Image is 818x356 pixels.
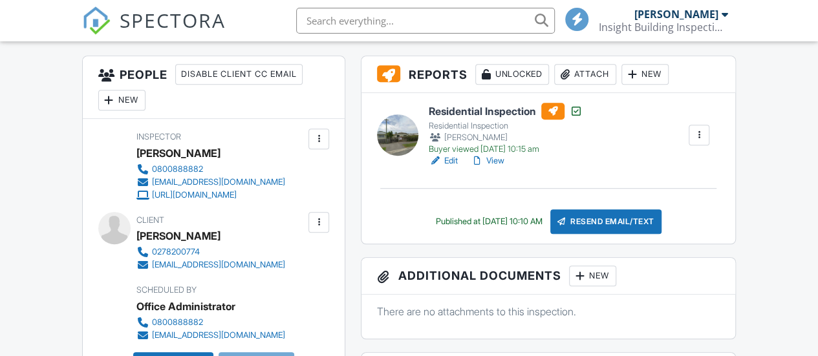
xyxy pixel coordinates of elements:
a: Residential Inspection Residential Inspection [PERSON_NAME] Buyer viewed [DATE] 10:15 am [429,103,583,154]
div: [EMAIL_ADDRESS][DOMAIN_NAME] [152,177,285,187]
div: Office Administrator [136,297,235,316]
div: 0800888882 [152,164,203,174]
img: The Best Home Inspection Software - Spectora [82,6,111,35]
span: SPECTORA [120,6,226,34]
div: [PERSON_NAME] [136,226,221,246]
div: [EMAIL_ADDRESS][DOMAIN_NAME] [152,260,285,270]
a: [URL][DOMAIN_NAME] [136,189,285,202]
a: [EMAIL_ADDRESS][DOMAIN_NAME] [136,176,285,189]
a: 0800888882 [136,316,285,329]
a: 0278200774 [136,246,285,258]
div: [URL][DOMAIN_NAME] [152,190,237,200]
h3: Additional Documents [361,258,735,295]
p: There are no attachments to this inspection. [377,304,720,319]
a: [EMAIL_ADDRESS][DOMAIN_NAME] [136,258,285,271]
div: Resend Email/Text [550,209,662,234]
div: 0800888882 [152,317,203,328]
div: New [569,266,616,286]
input: Search everything... [296,8,555,34]
div: Insight Building Inspections [599,21,728,34]
a: View [471,154,504,167]
div: Residential Inspection [429,121,583,131]
a: Edit [429,154,458,167]
div: Unlocked [475,64,549,85]
div: [EMAIL_ADDRESS][DOMAIN_NAME] [152,330,285,340]
div: Buyer viewed [DATE] 10:15 am [429,144,583,154]
div: [PERSON_NAME] [136,143,221,163]
span: Scheduled By [136,285,197,295]
div: 0278200774 [152,247,200,257]
h6: Residential Inspection [429,103,583,120]
a: 0800888882 [136,163,285,176]
h3: Reports [361,56,735,93]
a: [EMAIL_ADDRESS][DOMAIN_NAME] [136,329,285,342]
a: SPECTORA [82,17,226,45]
div: [PERSON_NAME] [429,131,583,144]
span: Client [136,215,164,225]
h3: People [83,56,345,119]
div: Disable Client CC Email [175,64,303,85]
div: New [98,90,145,110]
div: Attach [554,64,616,85]
div: Published at [DATE] 10:10 AM [436,216,543,227]
div: New [621,64,669,85]
span: Inspector [136,132,181,141]
div: [PERSON_NAME] [634,8,718,21]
